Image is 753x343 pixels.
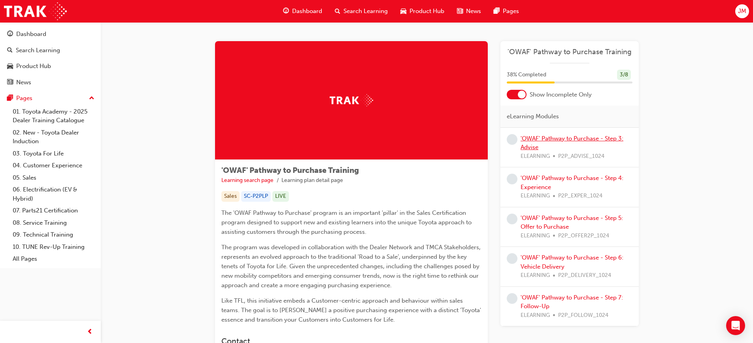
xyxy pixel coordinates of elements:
[343,7,388,16] span: Search Learning
[530,90,592,99] span: Show Incomplete Only
[9,127,98,148] a: 02. New - Toyota Dealer Induction
[7,79,13,86] span: news-icon
[521,152,550,161] span: ELEARNING
[507,112,559,121] span: eLearning Modules
[3,91,98,106] button: Pages
[9,229,98,241] a: 09. Technical Training
[221,297,483,323] span: Like TFL, this initiative embeds a Customer-centric approach and behaviour within sales teams. Th...
[9,106,98,127] a: 01. Toyota Academy - 2025 Dealer Training Catalogue
[507,47,632,57] a: 'OWAF' Pathway to Purchase Training
[9,205,98,217] a: 07. Parts21 Certification
[507,174,517,184] span: learningRecordVerb_NONE-icon
[738,7,746,16] span: JM
[3,27,98,42] a: Dashboard
[558,271,611,280] span: P2P_DELIVERY_1024
[7,31,13,38] span: guage-icon
[507,70,546,80] span: 38 % Completed
[9,184,98,205] a: 06. Electrification (EV & Hybrid)
[9,172,98,184] a: 05. Sales
[4,2,67,20] img: Trak
[328,3,394,19] a: search-iconSearch Learning
[507,293,517,304] span: learningRecordVerb_NONE-icon
[521,231,550,241] span: ELEARNING
[335,6,340,16] span: search-icon
[281,176,343,185] li: Learning plan detail page
[400,6,406,16] span: car-icon
[292,7,322,16] span: Dashboard
[16,30,46,39] div: Dashboard
[521,294,623,310] a: 'OWAF' Pathway to Purchase - Step 7: Follow-Up
[394,3,451,19] a: car-iconProduct Hub
[3,59,98,74] a: Product Hub
[221,209,473,235] span: The 'OWAF Pathway to Purchase' program is an important 'pillar' in the Sales Certification progra...
[558,231,609,241] span: P2P_OFFER2P_1024
[241,191,271,202] div: SC-P2PLP
[272,191,289,202] div: LIVE
[221,166,359,175] span: 'OWAF' Pathway to Purchase Training
[9,148,98,160] a: 03. Toyota For Life
[9,241,98,253] a: 10. TUNE Rev-Up Training
[451,3,487,19] a: news-iconNews
[726,316,745,335] div: Open Intercom Messenger
[503,7,519,16] span: Pages
[521,271,550,280] span: ELEARNING
[3,25,98,91] button: DashboardSearch LearningProduct HubNews
[521,191,550,201] span: ELEARNING
[521,135,623,151] a: 'OWAF' Pathway to Purchase - Step 3: Advise
[3,43,98,58] a: Search Learning
[7,95,13,102] span: pages-icon
[16,78,31,87] div: News
[221,244,482,289] span: The program was developed in collaboration with the Dealer Network and TMCA Stakeholders, represe...
[16,46,60,55] div: Search Learning
[521,254,623,270] a: 'OWAF' Pathway to Purchase - Step 6: Vehicle Delivery
[457,6,463,16] span: news-icon
[9,217,98,229] a: 08. Service Training
[87,327,93,337] span: prev-icon
[410,7,444,16] span: Product Hub
[521,174,623,191] a: 'OWAF' Pathway to Purchase - Step 4: Experience
[221,177,274,184] a: Learning search page
[9,253,98,265] a: All Pages
[89,93,94,104] span: up-icon
[7,47,13,54] span: search-icon
[466,7,481,16] span: News
[617,70,631,80] div: 3 / 8
[277,3,328,19] a: guage-iconDashboard
[558,191,602,201] span: P2P_EXPER_1024
[487,3,525,19] a: pages-iconPages
[507,253,517,264] span: learningRecordVerb_NONE-icon
[507,214,517,224] span: learningRecordVerb_NONE-icon
[3,75,98,90] a: News
[735,4,749,18] button: JM
[221,191,240,202] div: Sales
[558,152,604,161] span: P2P_ADVISE_1024
[16,94,32,103] div: Pages
[7,63,13,70] span: car-icon
[9,159,98,172] a: 04. Customer Experience
[330,94,373,106] img: Trak
[283,6,289,16] span: guage-icon
[16,62,51,71] div: Product Hub
[521,214,623,231] a: 'OWAF' Pathway to Purchase - Step 5: Offer to Purchase
[494,6,500,16] span: pages-icon
[521,311,550,320] span: ELEARNING
[507,134,517,145] span: learningRecordVerb_NONE-icon
[558,311,608,320] span: P2P_FOLLOW_1024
